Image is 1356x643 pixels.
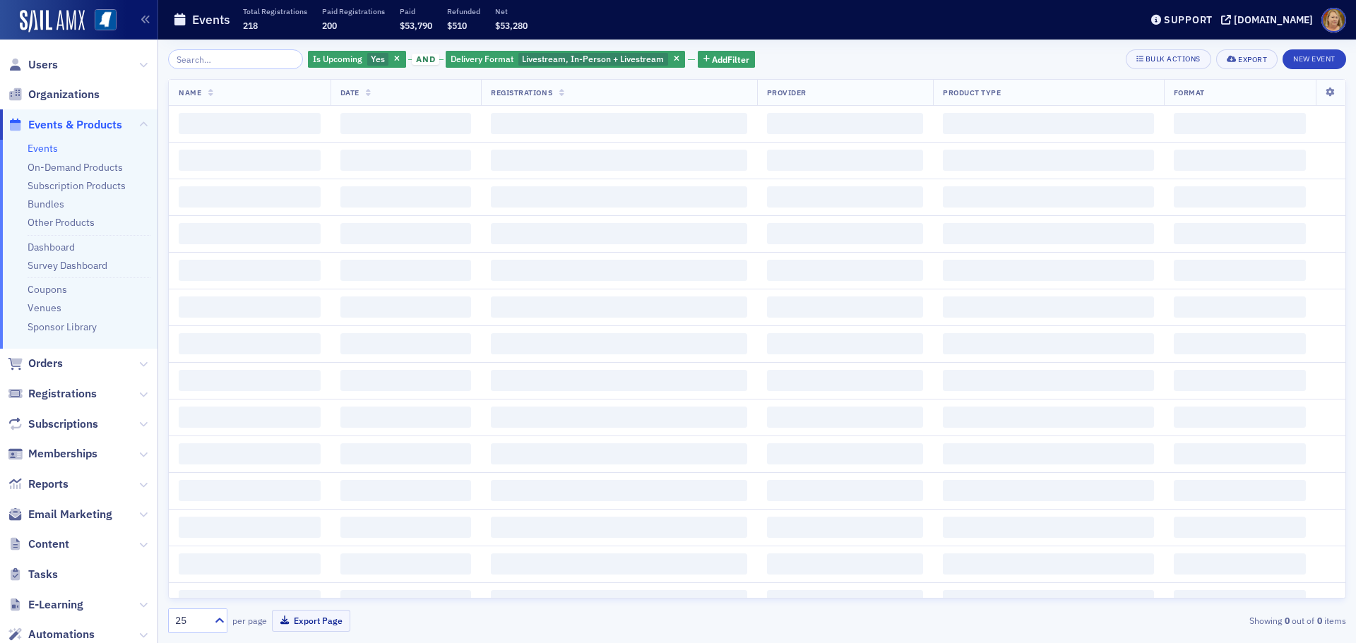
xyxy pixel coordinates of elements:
[28,259,107,272] a: Survey Dashboard
[179,517,321,538] span: ‌
[491,223,747,244] span: ‌
[400,20,432,31] span: $53,790
[179,333,321,354] span: ‌
[179,480,321,501] span: ‌
[179,590,321,611] span: ‌
[28,198,64,210] a: Bundles
[179,443,321,464] span: ‌
[1174,186,1306,208] span: ‌
[1282,614,1292,627] strong: 0
[28,216,95,229] a: Other Products
[943,590,1154,611] span: ‌
[400,6,432,16] p: Paid
[698,51,756,68] button: AddFilter
[1321,8,1346,32] span: Profile
[1174,296,1306,318] span: ‌
[28,446,97,462] span: Memberships
[8,627,95,642] a: Automations
[20,10,85,32] img: SailAMX
[1234,13,1313,26] div: [DOMAIN_NAME]
[371,53,385,64] span: Yes
[8,57,58,73] a: Users
[192,11,230,28] h1: Events
[8,386,97,402] a: Registrations
[179,296,321,318] span: ‌
[491,517,747,538] span: ‌
[1174,88,1205,97] span: Format
[340,113,472,134] span: ‌
[28,142,58,155] a: Events
[522,53,664,64] span: Livestream, In-Person + Livestream
[28,356,63,371] span: Orders
[408,54,444,65] button: and
[28,117,122,133] span: Events & Products
[1174,590,1306,611] span: ‌
[340,260,472,281] span: ‌
[313,53,362,64] span: Is Upcoming
[767,223,923,244] span: ‌
[8,117,122,133] a: Events & Products
[179,260,321,281] span: ‌
[322,20,337,31] span: 200
[491,150,747,171] span: ‌
[412,54,439,65] span: and
[340,443,472,464] span: ‌
[28,241,75,253] a: Dashboard
[340,480,472,501] span: ‌
[491,333,747,354] span: ‌
[767,186,923,208] span: ‌
[28,507,112,522] span: Email Marketing
[28,536,69,552] span: Content
[8,597,83,613] a: E-Learning
[767,370,923,391] span: ‌
[179,370,321,391] span: ‌
[943,480,1154,501] span: ‌
[272,610,350,632] button: Export Page
[963,614,1346,627] div: Showing out of items
[943,113,1154,134] span: ‌
[712,53,749,66] span: Add Filter
[179,186,321,208] span: ‌
[340,186,472,208] span: ‌
[28,476,69,492] span: Reports
[243,6,307,16] p: Total Registrations
[943,517,1154,538] span: ‌
[340,370,472,391] span: ‌
[179,223,321,244] span: ‌
[28,57,58,73] span: Users
[1146,55,1201,63] div: Bulk Actions
[1221,15,1318,25] button: [DOMAIN_NAME]
[8,87,100,102] a: Organizations
[943,260,1154,281] span: ‌
[179,150,321,171] span: ‌
[491,590,747,611] span: ‌
[8,446,97,462] a: Memberships
[495,6,528,16] p: Net
[8,476,69,492] a: Reports
[943,186,1154,208] span: ‌
[447,20,467,31] span: $510
[767,260,923,281] span: ‌
[28,416,98,432] span: Subscriptions
[1174,517,1306,538] span: ‌
[491,186,747,208] span: ‌
[8,416,98,432] a: Subscriptions
[340,223,472,244] span: ‌
[1174,260,1306,281] span: ‌
[340,333,472,354] span: ‌
[767,150,923,171] span: ‌
[28,283,67,296] a: Coupons
[943,553,1154,575] span: ‌
[340,296,472,318] span: ‌
[1174,370,1306,391] span: ‌
[8,507,112,522] a: Email Marketing
[232,614,267,627] label: per page
[340,407,472,428] span: ‌
[943,407,1154,428] span: ‌
[451,53,513,64] span: Delivery Format
[8,536,69,552] a: Content
[767,296,923,318] span: ‌
[767,443,923,464] span: ‌
[340,590,472,611] span: ‌
[28,627,95,642] span: Automations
